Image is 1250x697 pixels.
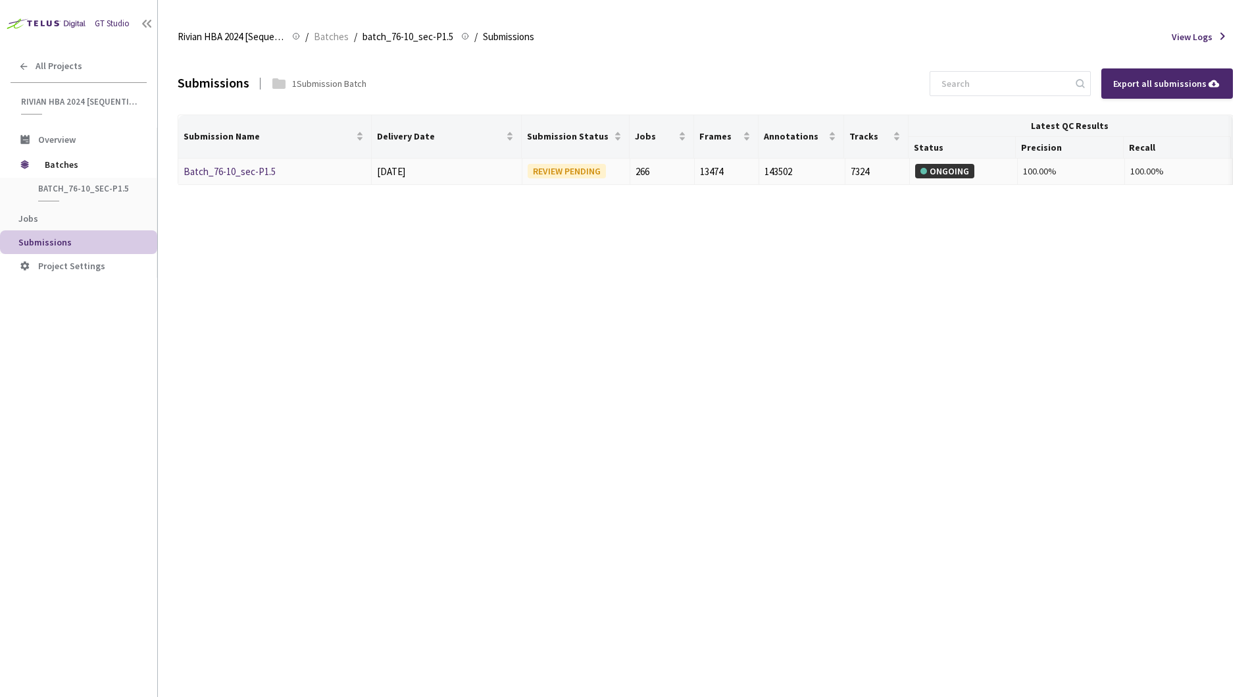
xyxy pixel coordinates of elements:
th: Latest QC Results [909,115,1231,137]
a: Batches [311,29,351,43]
span: Submissions [483,29,534,45]
div: 266 [636,164,689,180]
div: 1 Submission Batch [292,77,366,90]
span: batch_76-10_sec-P1.5 [362,29,453,45]
div: 7324 [851,164,904,180]
th: Recall [1124,137,1231,159]
span: Rivian HBA 2024 [Sequential] [21,96,139,107]
div: 100.00% [1023,164,1120,178]
span: Batches [314,29,349,45]
span: Jobs [18,213,38,224]
div: 143502 [764,164,839,180]
th: Status [909,137,1016,159]
span: Delivery Date [377,131,504,142]
span: Submissions [18,236,72,248]
span: Submission Name [184,131,353,142]
li: / [354,29,357,45]
span: Annotations [764,131,826,142]
div: [DATE] [377,164,516,180]
th: Delivery Date [372,115,522,159]
span: Project Settings [38,260,105,272]
span: Overview [38,134,76,145]
span: Batches [45,151,135,178]
span: Jobs [635,131,676,142]
input: Search [934,72,1074,95]
div: Submissions [178,74,249,93]
th: Precision [1016,137,1123,159]
li: / [474,29,478,45]
span: All Projects [36,61,82,72]
div: ONGOING [915,164,974,178]
div: 13474 [700,164,753,180]
span: Rivian HBA 2024 [Sequential] [178,29,284,45]
span: Frames [699,131,740,142]
th: Tracks [844,115,909,159]
span: Tracks [849,131,890,142]
div: GT Studio [95,18,130,30]
th: Frames [694,115,759,159]
li: / [305,29,309,45]
div: Export all submissions [1113,76,1221,91]
th: Annotations [759,115,845,159]
div: 100.00% [1130,164,1227,178]
span: batch_76-10_sec-P1.5 [38,183,136,194]
span: View Logs [1172,30,1212,43]
th: Jobs [630,115,694,159]
th: Submission Status [522,115,629,159]
a: Batch_76-10_sec-P1.5 [184,165,276,178]
th: Submission Name [178,115,372,159]
span: Submission Status [527,131,611,142]
div: REVIEW PENDING [528,164,606,178]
